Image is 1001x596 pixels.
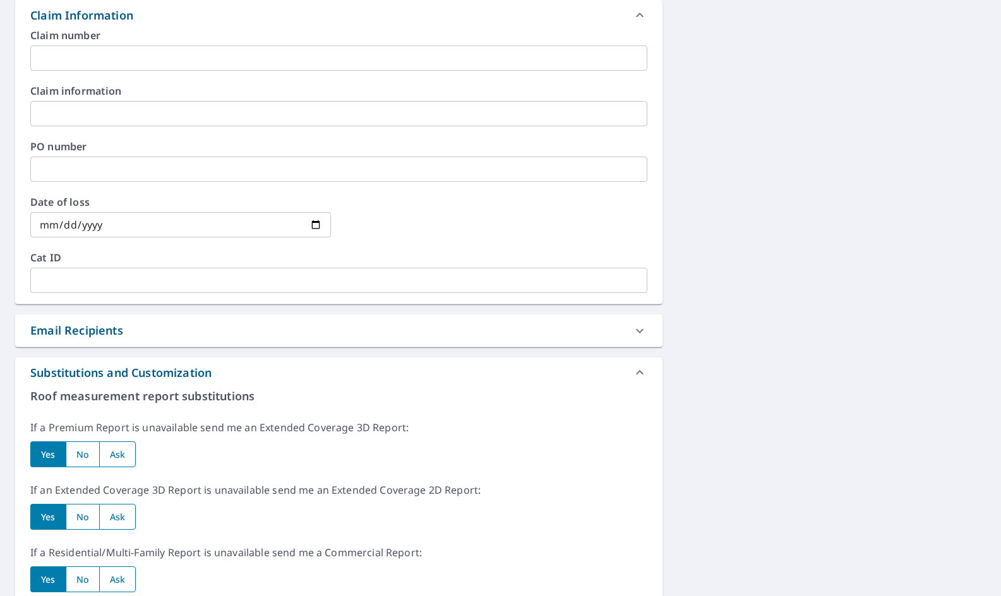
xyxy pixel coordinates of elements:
[30,253,647,263] label: Cat ID
[30,545,647,560] p: If a Residential/Multi-Family Report is unavailable send me a Commercial Report:
[30,197,331,207] label: Date of loss
[30,388,647,405] p: Roof measurement report substitutions
[30,30,647,40] label: Claim number
[30,364,212,381] div: Substitutions and Customization
[30,86,647,96] label: Claim information
[30,322,123,339] div: Email Recipients
[30,141,647,152] label: PO number
[30,420,647,435] p: If a Premium Report is unavailable send me an Extended Coverage 3D Report:
[30,7,133,24] div: Claim Information
[30,482,647,498] p: If an Extended Coverage 3D Report is unavailable send me an Extended Coverage 2D Report:
[15,357,662,388] div: Substitutions and Customization
[15,314,662,347] div: Email Recipients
